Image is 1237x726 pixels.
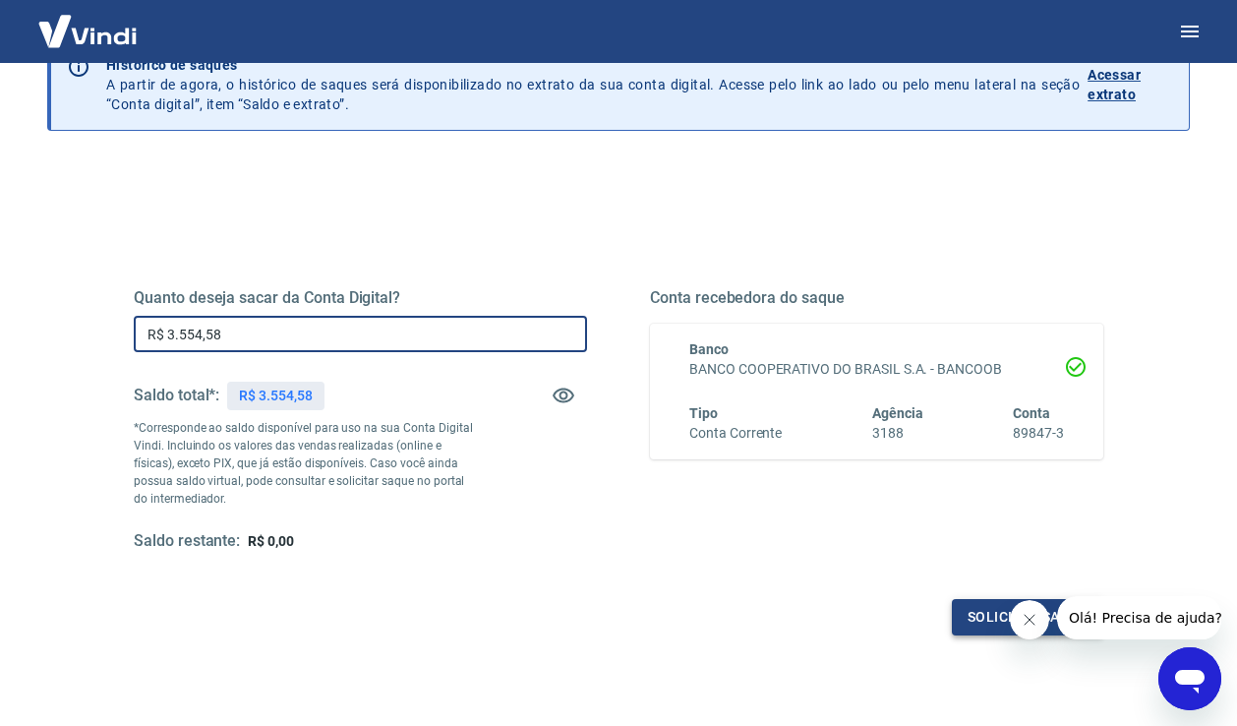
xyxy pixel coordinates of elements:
span: Conta [1013,405,1050,421]
h6: Conta Corrente [689,423,782,444]
span: Tipo [689,405,718,421]
span: R$ 0,00 [248,533,294,549]
iframe: Botão para abrir a janela de mensagens [1158,647,1221,710]
h6: 89847-3 [1013,423,1064,444]
span: Olá! Precisa de ajuda? [12,14,165,30]
p: A partir de agora, o histórico de saques será disponibilizado no extrato da sua conta digital. Ac... [106,55,1080,114]
p: Acessar extrato [1088,65,1173,104]
p: R$ 3.554,58 [239,386,312,406]
iframe: Fechar mensagem [1010,600,1049,639]
h6: 3188 [872,423,923,444]
span: Agência [872,405,923,421]
img: Vindi [24,1,151,61]
button: Solicitar saque [952,599,1103,635]
h5: Conta recebedora do saque [650,288,1103,308]
iframe: Mensagem da empresa [1057,596,1221,639]
h5: Saldo total*: [134,386,219,405]
a: Acessar extrato [1088,55,1173,114]
span: Banco [689,341,729,357]
p: *Corresponde ao saldo disponível para uso na sua Conta Digital Vindi. Incluindo os valores das ve... [134,419,474,508]
h5: Quanto deseja sacar da Conta Digital? [134,288,587,308]
p: Histórico de saques [106,55,1080,75]
h6: BANCO COOPERATIVO DO BRASIL S.A. - BANCOOB [689,359,1064,380]
h5: Saldo restante: [134,531,240,552]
